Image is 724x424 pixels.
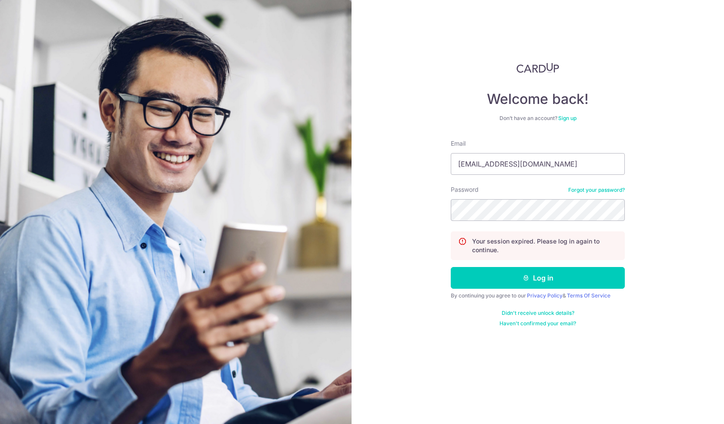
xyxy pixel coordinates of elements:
input: Enter your Email [451,153,625,175]
label: Password [451,185,479,194]
img: CardUp Logo [516,63,559,73]
h4: Welcome back! [451,90,625,108]
button: Log in [451,267,625,289]
a: Privacy Policy [527,292,563,299]
a: Terms Of Service [567,292,610,299]
a: Sign up [558,115,577,121]
a: Forgot your password? [568,187,625,194]
label: Email [451,139,466,148]
p: Your session expired. Please log in again to continue. [472,237,617,254]
a: Haven't confirmed your email? [499,320,576,327]
div: Don’t have an account? [451,115,625,122]
div: By continuing you agree to our & [451,292,625,299]
a: Didn't receive unlock details? [502,310,574,317]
